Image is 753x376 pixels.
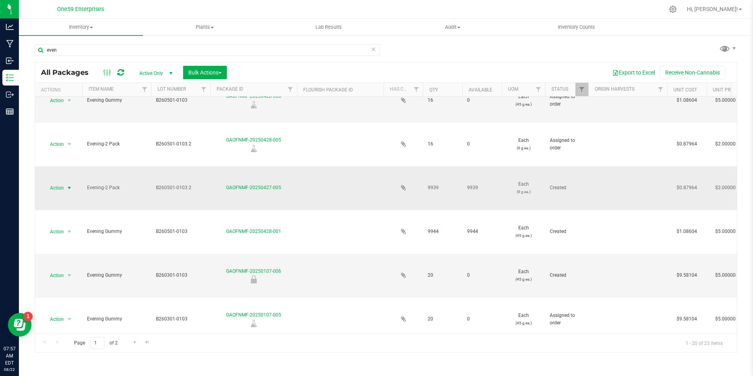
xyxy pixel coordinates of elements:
[41,68,96,77] span: All Packages
[711,95,740,106] span: $5.00000
[267,19,391,35] a: Lab Results
[43,226,64,237] span: Action
[467,184,497,192] span: 9939
[209,101,298,108] div: Lab Sample
[19,24,143,31] span: Inventory
[209,144,298,152] div: Lab Sample
[158,86,186,92] a: Lot Number
[43,139,64,150] span: Action
[467,228,497,235] span: 9944
[506,275,540,283] p: (45 g ea.)
[428,272,458,279] span: 20
[550,184,584,192] span: Created
[67,337,124,349] span: Page of 2
[143,19,267,35] a: Plants
[305,24,352,31] span: Lab Results
[428,184,458,192] span: 9939
[410,83,423,96] a: Filter
[428,97,458,104] span: 16
[43,270,64,281] span: Action
[35,44,380,56] input: Search Package ID, Item Name, SKU, Lot or Part Number...
[284,83,297,96] a: Filter
[4,367,15,372] p: 08/22
[142,337,153,348] a: Go to the last page
[711,313,740,325] span: $5.00000
[687,6,738,12] span: Hi, [PERSON_NAME]!
[156,140,206,148] span: B260501-0103.2
[506,319,540,327] p: (45 g ea.)
[87,184,147,192] span: Evening-2 Pack
[183,66,227,79] button: Bulk Actions
[550,272,584,279] span: Created
[506,101,540,108] p: (45 g ea.)
[43,314,64,325] span: Action
[428,140,458,148] span: 16
[391,24,514,31] span: Audit
[711,182,740,194] span: $2.00000
[87,97,147,104] span: Evening Gummy
[156,228,206,235] span: B260501-0103
[129,337,141,348] a: Go to the next page
[65,95,74,106] span: select
[65,270,74,281] span: select
[711,226,740,237] span: $5.00000
[43,182,64,194] span: Action
[506,312,540,327] span: Each
[6,108,14,115] inline-svg: Reports
[371,44,376,54] span: Clear
[226,93,281,99] a: GAOFNMF-20250428-006
[550,312,584,327] span: Assigned to order
[6,57,14,65] inline-svg: Inbound
[713,87,738,93] a: Unit Price
[667,123,707,166] td: $0.87964
[667,298,707,341] td: $9.58104
[8,313,32,337] iframe: Resource center
[660,66,725,79] button: Receive Non-Cannabis
[384,83,423,97] th: Has COA
[226,185,281,190] a: GAOFNMF-20250427-005
[679,337,729,349] span: 1 - 20 of 23 items
[607,66,660,79] button: Export to Excel
[532,83,545,96] a: Filter
[6,40,14,48] inline-svg: Manufacturing
[303,87,353,93] a: Flourish Package ID
[506,232,540,239] p: (45 g ea.)
[429,87,438,93] a: Qty
[188,69,222,76] span: Bulk Actions
[508,86,518,92] a: UOM
[506,93,540,108] span: Each
[575,83,588,96] a: Filter
[673,87,697,93] a: Unit Cost
[87,228,147,235] span: Evening Gummy
[41,87,79,93] div: Actions
[226,312,281,318] a: GAOFNMF-20250107-005
[428,228,458,235] span: 9944
[467,272,497,279] span: 0
[209,319,298,327] div: Lab Sample
[87,140,147,148] span: Evening-2 Pack
[226,137,281,143] a: GAOFNMF-20250428-005
[6,23,14,31] inline-svg: Analytics
[654,83,667,96] a: Filter
[667,254,707,298] td: $9.58104
[57,6,104,13] span: One59 Enterprises
[65,139,74,150] span: select
[711,270,740,281] span: $5.00000
[550,137,584,152] span: Assigned to order
[467,97,497,104] span: 0
[506,144,540,152] p: (9 g ea.)
[156,184,206,192] span: B260501-0103.2
[65,226,74,237] span: select
[226,268,281,274] a: GAOFNMF-20250107-006
[156,315,206,323] span: B260301-0103
[87,315,147,323] span: Evening Gummy
[209,275,298,283] div: Quarantine Lock
[65,182,74,194] span: select
[138,83,151,96] a: Filter
[506,188,540,195] p: (9 g ea.)
[667,210,707,254] td: $1.08604
[515,19,639,35] a: Inventory Counts
[156,97,206,104] span: B260501-0103
[506,224,540,239] span: Each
